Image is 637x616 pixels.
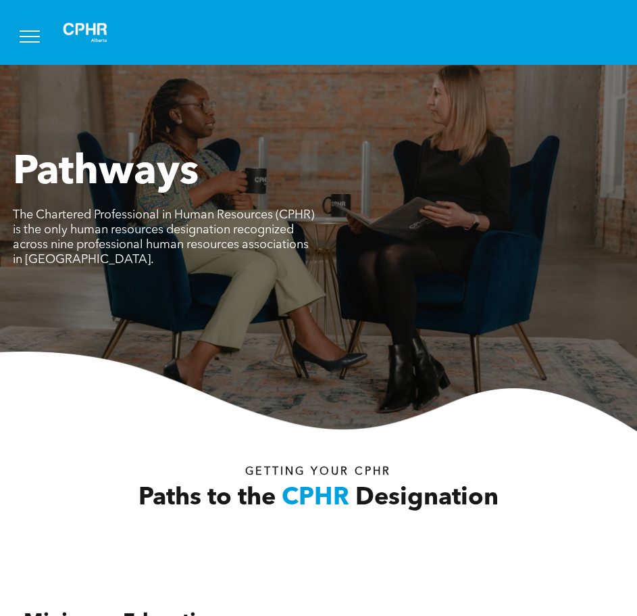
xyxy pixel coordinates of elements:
span: Paths to the [138,486,276,511]
button: menu [12,19,47,54]
span: Pathways [13,153,199,193]
span: CPHR [282,486,349,511]
span: The Chartered Professional in Human Resources (CPHR) is the only human resources designation reco... [13,209,314,266]
span: Getting your Cphr [245,467,391,477]
span: Designation [355,486,499,511]
img: A white background with a few lines on it [51,11,119,54]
